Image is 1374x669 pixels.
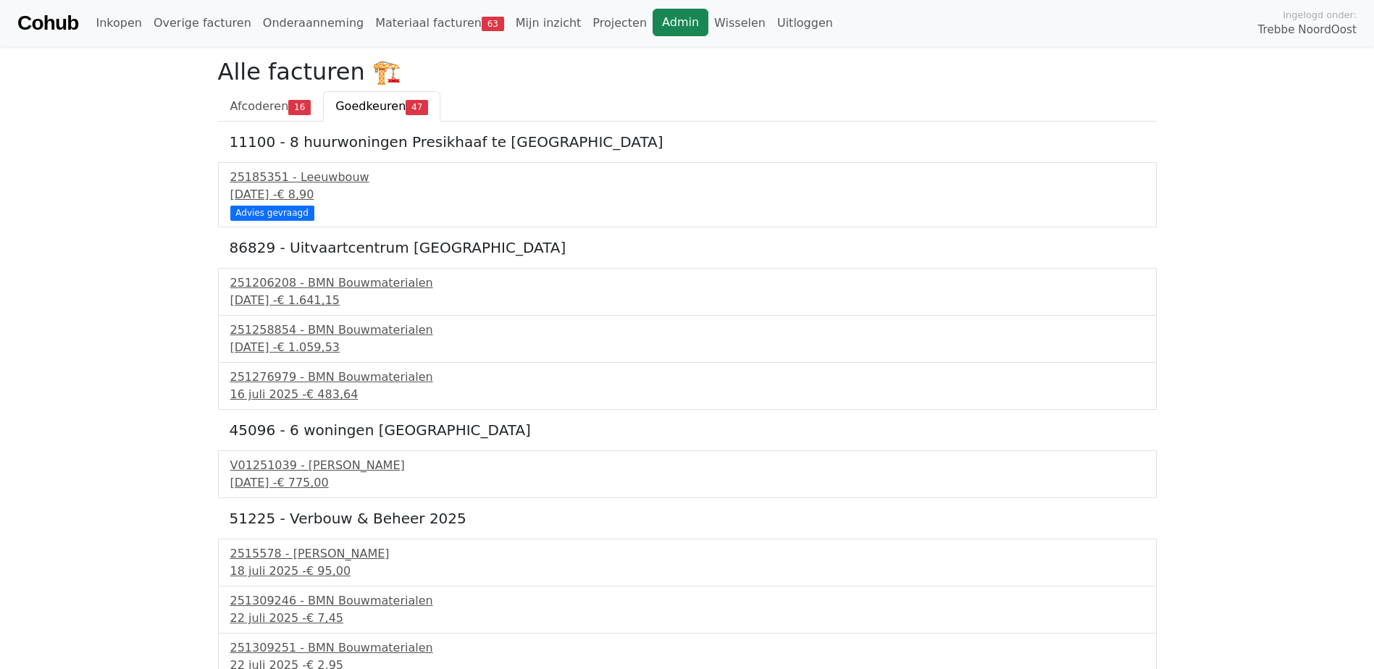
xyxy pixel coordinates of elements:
h5: 11100 - 8 huurwoningen Presikhaaf te [GEOGRAPHIC_DATA] [230,133,1145,151]
a: Materiaal facturen63 [369,9,510,38]
div: 251309251 - BMN Bouwmaterialen [230,639,1144,657]
a: Wisselen [708,9,771,38]
span: 47 [406,100,428,114]
div: 18 juli 2025 - [230,563,1144,580]
a: Projecten [587,9,653,38]
a: V01251039 - [PERSON_NAME][DATE] -€ 775,00 [230,457,1144,492]
div: Advies gevraagd [230,206,314,220]
div: 16 juli 2025 - [230,386,1144,403]
div: 251206208 - BMN Bouwmaterialen [230,274,1144,292]
div: 251309246 - BMN Bouwmaterialen [230,592,1144,610]
span: € 483,64 [306,387,358,401]
a: Goedkeuren47 [323,91,440,122]
span: 16 [288,100,311,114]
a: Overige facturen [148,9,257,38]
a: 25185351 - Leeuwbouw[DATE] -€ 8,90 Advies gevraagd [230,169,1144,219]
span: € 1.059,53 [277,340,340,354]
h5: 51225 - Verbouw & Beheer 2025 [230,510,1145,527]
h5: 45096 - 6 woningen [GEOGRAPHIC_DATA] [230,421,1145,439]
div: 251258854 - BMN Bouwmaterialen [230,321,1144,339]
div: [DATE] - [230,339,1144,356]
a: Uitloggen [771,9,839,38]
div: 22 juli 2025 - [230,610,1144,627]
a: 251258854 - BMN Bouwmaterialen[DATE] -€ 1.059,53 [230,321,1144,356]
span: Afcoderen [230,99,289,113]
span: € 7,45 [306,611,343,625]
h5: 86829 - Uitvaartcentrum [GEOGRAPHIC_DATA] [230,239,1145,256]
a: 2515578 - [PERSON_NAME]18 juli 2025 -€ 95,00 [230,545,1144,580]
span: € 775,00 [277,476,328,489]
a: Onderaanneming [257,9,369,38]
a: 251309246 - BMN Bouwmaterialen22 juli 2025 -€ 7,45 [230,592,1144,627]
div: [DATE] - [230,474,1144,492]
div: 25185351 - Leeuwbouw [230,169,1144,186]
a: Admin [653,9,708,36]
a: Inkopen [90,9,147,38]
a: Cohub [17,6,78,41]
div: [DATE] - [230,186,1144,203]
span: € 1.641,15 [277,293,340,307]
h2: Alle facturen 🏗️ [218,58,1157,85]
a: Mijn inzicht [510,9,587,38]
a: 251276979 - BMN Bouwmaterialen16 juli 2025 -€ 483,64 [230,369,1144,403]
span: € 95,00 [306,564,351,578]
a: Afcoderen16 [218,91,324,122]
div: [DATE] - [230,292,1144,309]
div: V01251039 - [PERSON_NAME] [230,457,1144,474]
span: Trebbe NoordOost [1258,22,1357,38]
div: 2515578 - [PERSON_NAME] [230,545,1144,563]
span: € 8,90 [277,188,314,201]
div: 251276979 - BMN Bouwmaterialen [230,369,1144,386]
a: 251206208 - BMN Bouwmaterialen[DATE] -€ 1.641,15 [230,274,1144,309]
span: Ingelogd onder: [1283,8,1357,22]
span: Goedkeuren [335,99,406,113]
span: 63 [482,17,504,31]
